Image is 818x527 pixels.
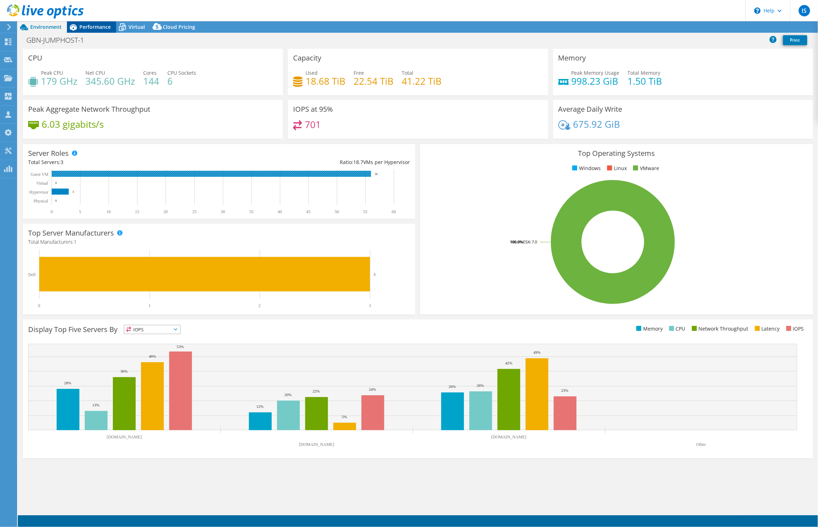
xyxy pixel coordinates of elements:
[221,209,225,214] text: 30
[163,23,195,30] span: Cloud Pricing
[477,383,484,388] text: 26%
[354,69,364,76] span: Free
[177,344,184,349] text: 53%
[799,5,810,16] span: IS
[31,172,48,177] text: Guest VM
[64,381,71,385] text: 28%
[249,209,254,214] text: 35
[79,23,111,30] span: Performance
[51,209,53,214] text: 0
[449,384,456,389] text: 26%
[369,387,376,391] text: 24%
[510,239,523,244] tspan: 100.0%
[363,209,368,214] text: 55
[293,105,333,113] h3: IOPS at 95%
[259,303,261,308] text: 2
[783,35,807,45] a: Print
[558,54,586,62] h3: Memory
[354,77,394,85] h4: 22.54 TiB
[753,325,780,333] li: Latency
[149,303,151,308] text: 1
[41,69,63,76] span: Peak CPU
[285,392,292,397] text: 20%
[491,434,527,439] text: [DOMAIN_NAME]
[55,199,57,202] text: 0
[149,354,156,358] text: 46%
[402,77,442,85] h4: 41.22 TiB
[61,159,63,165] span: 3
[696,442,706,447] text: Other
[353,159,363,165] span: 18.7
[79,209,81,214] text: 5
[219,158,410,166] div: Ratio: VMs per Hypervisor
[38,303,40,308] text: 0
[570,164,601,172] li: Windows
[28,105,150,113] h3: Peak Aggregate Network Throughput
[754,7,761,14] svg: \n
[374,272,376,276] text: 3
[690,325,749,333] li: Network Throughput
[28,158,219,166] div: Total Servers:
[667,325,686,333] li: CPU
[143,77,159,85] h4: 144
[635,325,663,333] li: Memory
[293,54,321,62] h3: Capacity
[342,415,347,419] text: 5%
[305,121,321,128] h4: 701
[85,69,105,76] span: Net CPU
[36,181,48,186] text: Virtual
[143,69,157,76] span: Cores
[573,120,620,128] h4: 675.92 GiB
[55,181,57,185] text: 0
[278,209,282,214] text: 40
[30,23,62,30] span: Environment
[106,209,111,214] text: 10
[605,164,627,172] li: Linux
[631,164,659,172] li: VMware
[167,69,196,76] span: CPU Sockets
[28,54,42,62] h3: CPU
[129,23,145,30] span: Virtual
[135,209,139,214] text: 15
[42,120,104,128] h4: 6.03 gigabits/s
[561,388,568,392] text: 23%
[628,69,661,76] span: Total Memory
[28,149,69,157] h3: Server Roles
[505,361,512,365] text: 42%
[558,105,622,113] h3: Average Daily Write
[124,325,180,334] span: IOPS
[313,389,320,393] text: 22%
[33,199,48,204] text: Physical
[120,369,127,373] text: 36%
[192,209,197,214] text: 25
[23,36,95,44] h1: GBN-JUMPHOST-1
[28,238,410,246] h4: Total Manufacturers:
[72,190,74,194] text: 3
[572,69,620,76] span: Peak Memory Usage
[306,69,318,76] span: Used
[402,69,413,76] span: Total
[41,77,77,85] h4: 179 GHz
[256,404,264,409] text: 12%
[572,77,620,85] h4: 998.23 GiB
[85,77,135,85] h4: 345.60 GHz
[28,272,36,277] text: Dell
[335,209,339,214] text: 50
[29,190,48,195] text: Hypervisor
[28,229,114,237] h3: Top Server Manufacturers
[785,325,804,333] li: IOPS
[167,77,196,85] h4: 6
[299,442,334,447] text: [DOMAIN_NAME]
[92,403,99,407] text: 13%
[426,149,807,157] h3: Top Operating Systems
[107,434,142,439] text: [DOMAIN_NAME]
[523,239,537,244] tspan: ESXi 7.0
[392,209,396,214] text: 60
[533,350,541,354] text: 49%
[74,238,77,245] span: 1
[628,77,662,85] h4: 1.50 TiB
[306,209,311,214] text: 45
[375,172,378,176] text: 56
[306,77,345,85] h4: 18.68 TiB
[369,303,371,308] text: 3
